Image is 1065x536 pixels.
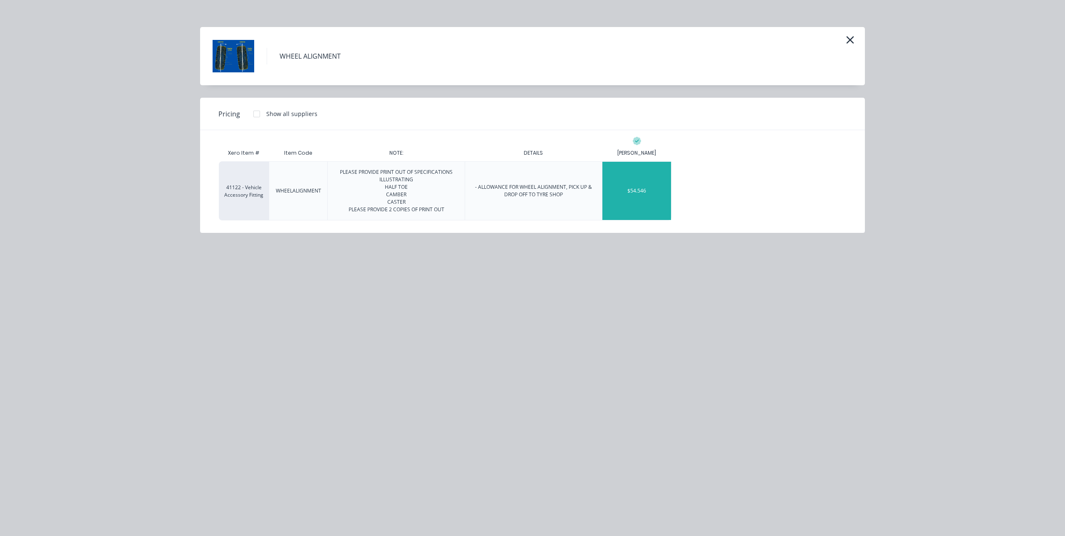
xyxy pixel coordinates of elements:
div: NOTE: [383,143,410,163]
div: $54.546 [602,162,671,220]
div: 41122 - Vehicle Accessory Fitting [219,161,269,220]
div: Show all suppliers [266,109,317,118]
div: WHEEL ALIGNMENT [280,51,341,61]
div: WHEELALIGNMENT [276,187,321,195]
div: DETAILS [517,143,550,163]
div: Xero Item # [219,145,269,161]
div: - ALLOWANCE FOR WHEEL ALIGNMENT, PICK UP & DROP OFF TO TYRE SHOP [472,183,595,198]
div: Item Code [277,143,319,163]
img: WHEEL ALIGNMENT [213,35,254,77]
div: PLEASE PROVIDE PRINT OUT OF SPECIFICATIONS ILLUSTRATING HALF TOE CAMBER CASTER PLEASE PROVIDE 2 C... [334,168,458,213]
span: Pricing [218,109,240,119]
div: [PERSON_NAME] [617,149,656,157]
